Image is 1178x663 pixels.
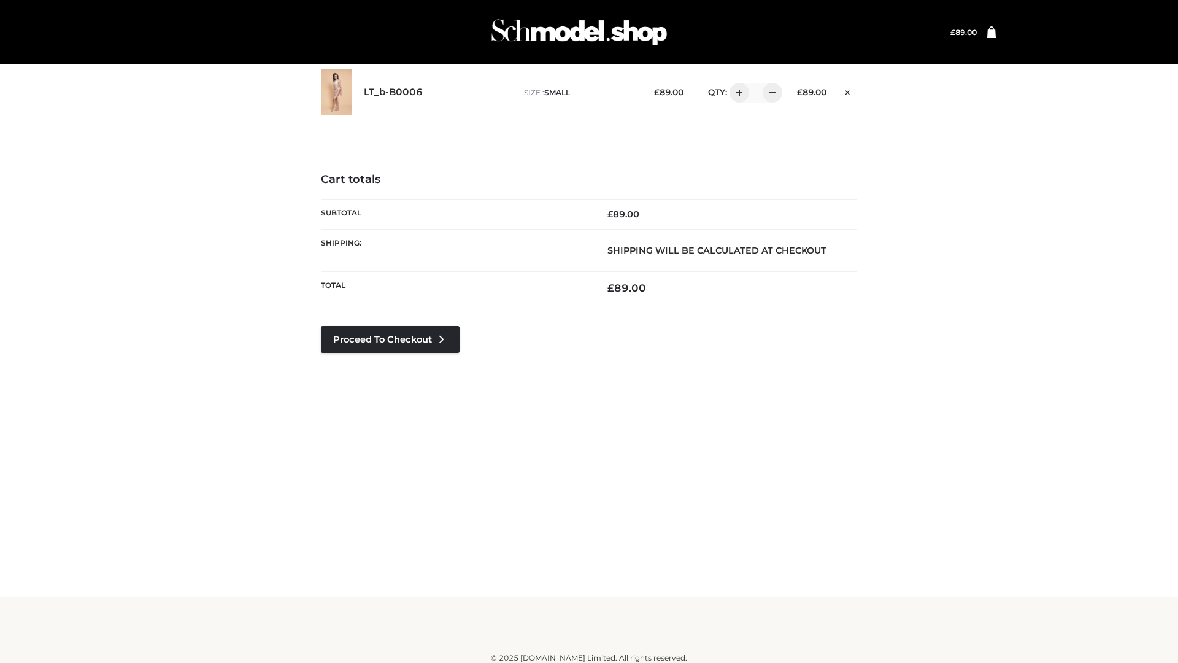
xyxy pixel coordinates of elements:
[607,209,613,220] span: £
[607,282,614,294] span: £
[321,173,857,187] h4: Cart totals
[797,87,826,97] bdi: 89.00
[654,87,683,97] bdi: 89.00
[364,87,423,98] a: LT_b-B0006
[544,88,570,97] span: SMALL
[839,83,857,99] a: Remove this item
[950,28,955,37] span: £
[607,282,646,294] bdi: 89.00
[797,87,803,97] span: £
[654,87,660,97] span: £
[487,8,671,56] img: Schmodel Admin 964
[607,209,639,220] bdi: 89.00
[696,83,778,103] div: QTY:
[321,229,589,271] th: Shipping:
[524,87,635,98] p: size :
[321,326,460,353] a: Proceed to Checkout
[321,69,352,115] img: LT_b-B0006 - SMALL
[607,245,826,256] strong: Shipping will be calculated at checkout
[950,28,977,37] bdi: 89.00
[321,272,589,304] th: Total
[321,199,589,229] th: Subtotal
[950,28,977,37] a: £89.00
